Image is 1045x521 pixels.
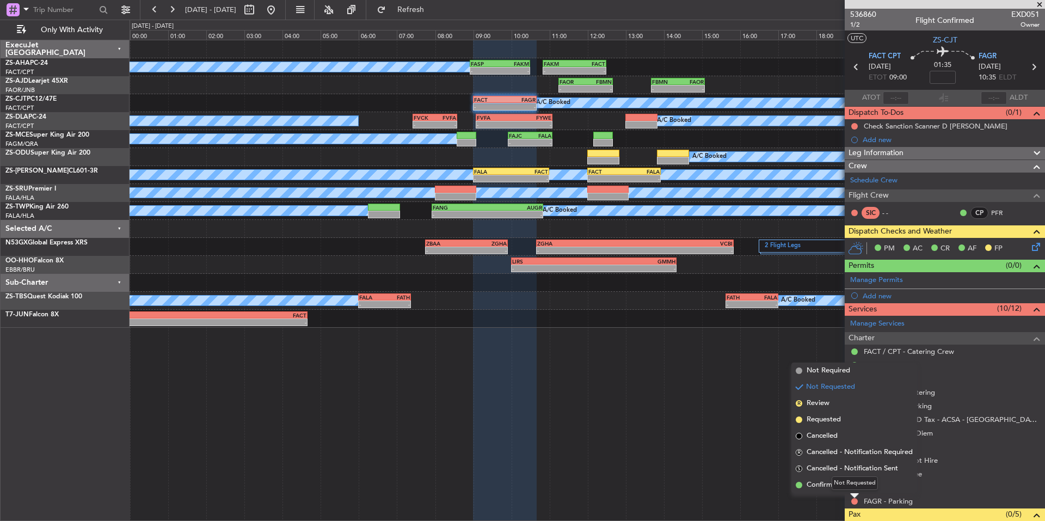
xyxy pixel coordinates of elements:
span: Owner [1011,20,1040,29]
div: 12:00 [588,30,626,40]
span: Flight Crew [849,189,889,202]
div: - [505,103,536,110]
span: 01:35 [934,60,951,71]
div: 04:00 [282,30,321,40]
div: - [544,68,575,74]
div: - [426,247,466,254]
button: UTC [847,33,866,43]
button: Refresh [372,1,437,19]
a: FAOR/JNB [5,86,35,94]
div: Not Requested [832,476,878,490]
div: LIRS [512,258,594,265]
span: (10/12) [997,303,1022,314]
span: T7-JUN [5,311,29,318]
div: SIC [862,207,880,219]
div: FAJC [509,132,530,139]
div: FACT [575,60,606,67]
div: 17:00 [778,30,816,40]
span: Crew [849,160,867,173]
div: 05:00 [321,30,359,40]
div: - [537,247,635,254]
span: ELDT [999,72,1016,83]
div: - [514,121,551,128]
div: A/C Booked [692,149,727,165]
span: (0/5) [1006,508,1022,520]
div: FAKM [544,60,575,67]
span: [DATE] [979,62,1001,72]
div: FALA [752,294,777,301]
div: AUGR [487,204,542,211]
a: PFR [991,208,1016,218]
a: FACT/CPT [5,68,34,76]
div: 02:00 [206,30,244,40]
span: EXD051 [1011,9,1040,20]
span: N53GX [5,240,28,246]
div: 00:00 [130,30,168,40]
a: T7-JUNFalcon 8X [5,311,59,318]
div: 09:00 [474,30,512,40]
span: ZS-DLA [5,114,28,120]
div: ZBAA [426,240,466,247]
div: FATH [385,294,410,301]
div: - [509,139,530,146]
a: ZS-SRUPremier I [5,186,56,192]
span: ZS-CJT [5,96,27,102]
span: ZS-TBS [5,293,27,300]
a: FALA/HLA [5,212,34,220]
div: FATH [727,294,752,301]
a: ZS-CJTPC12/47E [5,96,57,102]
div: 18:00 [816,30,855,40]
div: FALA [530,132,551,139]
div: - [752,301,777,308]
div: FVFA [477,114,514,121]
a: ZS-MCESuper King Air 200 [5,132,89,138]
span: S [796,465,802,472]
span: AC [913,243,923,254]
div: FAGR [505,96,536,103]
span: Requested [807,414,841,425]
div: 15:00 [702,30,740,40]
div: A/C Booked [536,95,570,111]
a: EBBR/BRU [5,266,35,274]
span: R [796,449,802,456]
span: ZS-[PERSON_NAME] [5,168,69,174]
a: ZS-TBSQuest Kodiak 100 [5,293,82,300]
div: 10:00 [512,30,550,40]
span: Cancelled - Notification Sent [807,463,898,474]
span: 09:00 [889,72,907,83]
a: N53GXGlobal Express XRS [5,240,88,246]
span: ZS-MCE [5,132,29,138]
span: Confirmed [807,480,840,491]
div: - [594,265,675,272]
div: - [727,301,752,308]
span: ETOT [869,72,887,83]
span: ZS-AHA [5,60,30,66]
div: - [560,85,586,92]
span: AF [968,243,976,254]
div: FALA [359,294,384,301]
span: Dispatch Checks and Weather [849,225,952,238]
div: FACT [474,96,505,103]
span: FAGR [979,51,997,62]
a: ZS-AHAPC-24 [5,60,48,66]
div: A/C Booked [781,292,815,309]
div: 06:00 [359,30,397,40]
div: Add new [863,135,1040,144]
span: Cancelled [807,431,838,442]
span: Dispatch To-Dos [849,107,903,119]
a: FALA/HLA [5,194,34,202]
div: - [359,301,384,308]
div: - [652,85,678,92]
div: 07:00 [397,30,435,40]
span: Not Required [807,365,850,376]
div: FALA [474,168,511,175]
a: FACT / CPT - Catering Crew [864,347,954,356]
span: ALDT [1010,93,1028,103]
div: 14:00 [664,30,702,40]
span: Not Requested [806,382,855,393]
span: Services [849,303,877,316]
div: FASP [471,60,500,67]
a: --- - Navigation [864,360,912,370]
div: FALA [624,168,659,175]
div: - - [882,208,907,218]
